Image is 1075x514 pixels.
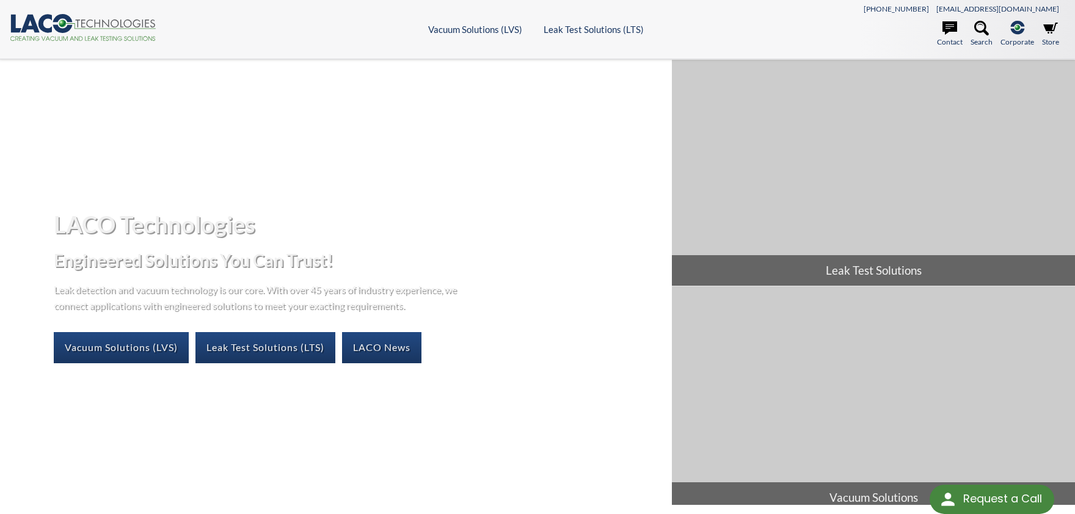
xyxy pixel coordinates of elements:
a: Vacuum Solutions (LVS) [54,332,189,363]
a: Contact [937,21,963,48]
div: Request a Call [930,485,1054,514]
a: Leak Test Solutions (LTS) [195,332,335,363]
span: Leak Test Solutions [672,255,1075,286]
a: Search [971,21,993,48]
a: Leak Test Solutions [672,60,1075,286]
span: Corporate [1000,36,1034,48]
h1: LACO Technologies [54,209,662,239]
a: Leak Test Solutions (LTS) [544,24,644,35]
a: Vacuum Solutions (LVS) [428,24,522,35]
a: [EMAIL_ADDRESS][DOMAIN_NAME] [936,4,1059,13]
p: Leak detection and vacuum technology is our core. With over 45 years of industry experience, we c... [54,281,463,313]
a: LACO News [342,332,421,363]
h2: Engineered Solutions You Can Trust! [54,249,662,272]
img: round button [938,490,958,509]
a: [PHONE_NUMBER] [864,4,929,13]
a: Store [1042,21,1059,48]
a: Vacuum Solutions [672,286,1075,512]
span: Vacuum Solutions [672,482,1075,513]
div: Request a Call [963,485,1042,513]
